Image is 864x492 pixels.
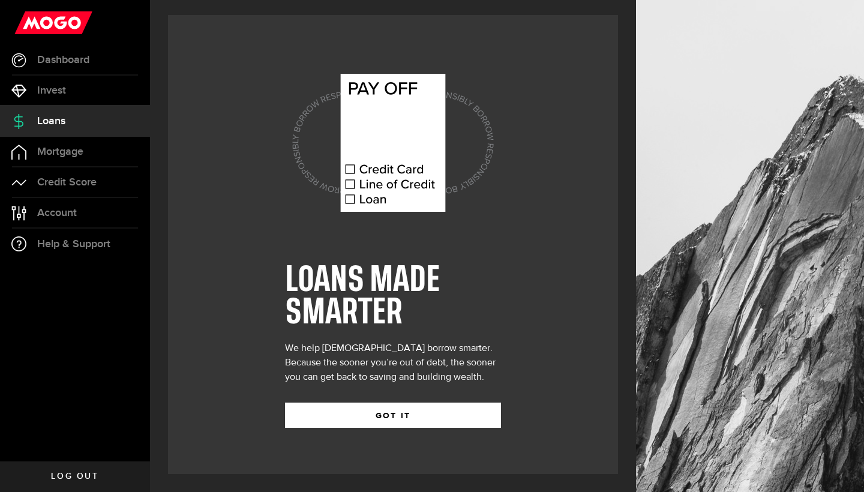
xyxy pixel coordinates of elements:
[285,265,501,329] h1: LOANS MADE SMARTER
[37,116,65,127] span: Loans
[37,239,110,250] span: Help & Support
[285,341,501,385] div: We help [DEMOGRAPHIC_DATA] borrow smarter. Because the sooner you’re out of debt, the sooner you ...
[37,85,66,96] span: Invest
[37,208,77,218] span: Account
[285,403,501,428] button: GOT IT
[37,55,89,65] span: Dashboard
[37,146,83,157] span: Mortgage
[37,177,97,188] span: Credit Score
[51,472,98,481] span: Log out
